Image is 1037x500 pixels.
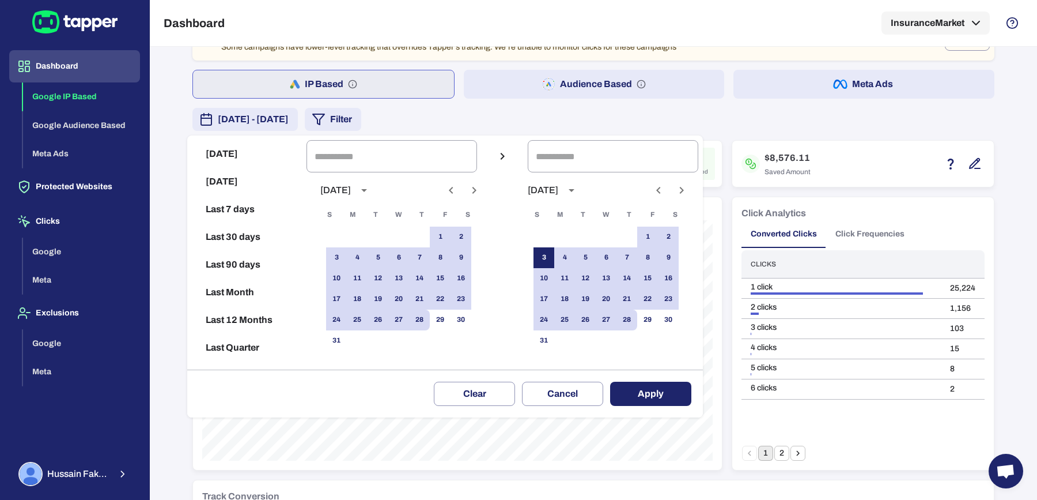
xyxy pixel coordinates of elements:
button: Next month [464,181,484,200]
button: 6 [596,247,616,268]
button: [DATE] [192,140,302,168]
button: 24 [326,310,347,330]
button: 5 [368,247,388,268]
button: Last 7 days [192,196,302,223]
button: 3 [326,247,347,268]
span: Thursday [619,204,639,227]
button: 30 [451,310,471,330]
button: 18 [347,289,368,310]
button: 26 [575,310,596,330]
button: 15 [430,268,451,289]
button: 21 [616,289,637,310]
button: 28 [616,310,637,330]
button: 16 [658,268,679,289]
span: Wednesday [596,204,616,227]
button: calendar view is open, switch to year view [354,181,374,200]
div: [DATE] [528,185,558,196]
button: 27 [596,310,616,330]
button: Reset [192,362,302,389]
button: Cancel [522,382,603,406]
span: Wednesday [388,204,409,227]
button: 21 [409,289,430,310]
button: 2 [658,227,679,247]
span: Monday [550,204,570,227]
span: Thursday [411,204,432,227]
button: 19 [575,289,596,310]
button: 7 [616,247,637,268]
button: Next month [672,181,691,200]
button: 17 [533,289,554,310]
button: Last 12 Months [192,306,302,334]
button: 20 [388,289,409,310]
span: Saturday [665,204,686,227]
button: 28 [409,310,430,330]
button: 13 [388,268,409,289]
span: Saturday [457,204,478,227]
button: 18 [554,289,575,310]
button: 7 [409,247,430,268]
button: 14 [616,268,637,289]
span: Friday [642,204,663,227]
button: 2 [451,227,471,247]
button: 8 [637,247,658,268]
button: 4 [347,247,368,268]
button: 22 [430,289,451,310]
button: 12 [368,268,388,289]
button: 4 [554,247,575,268]
button: Last 90 days [192,251,302,279]
button: 12 [575,268,596,289]
button: Last 30 days [192,223,302,251]
span: Monday [342,204,363,227]
button: 26 [368,310,388,330]
button: Clear [434,382,515,406]
button: 6 [388,247,409,268]
button: 11 [347,268,368,289]
button: 23 [451,289,471,310]
button: 25 [554,310,575,330]
button: Previous month [649,181,668,200]
button: 25 [347,310,368,330]
div: [DATE] [320,185,351,196]
button: 31 [533,330,554,351]
button: 9 [658,247,679,268]
button: 15 [637,268,658,289]
button: calendar view is open, switch to year view [562,181,581,200]
span: Friday [434,204,455,227]
button: Last Quarter [192,334,302,362]
button: 20 [596,289,616,310]
button: [DATE] [192,168,302,196]
button: 24 [533,310,554,330]
button: 1 [637,227,658,247]
span: Sunday [527,204,547,227]
button: Previous month [441,181,461,200]
span: Sunday [319,204,340,227]
button: 23 [658,289,679,310]
button: 10 [533,268,554,289]
button: 9 [451,247,471,268]
button: 29 [637,310,658,330]
button: 27 [388,310,409,330]
button: 3 [533,247,554,268]
span: Tuesday [365,204,386,227]
button: 11 [554,268,575,289]
button: 13 [596,268,616,289]
button: 16 [451,268,471,289]
button: 8 [430,247,451,268]
button: 1 [430,227,451,247]
button: 22 [637,289,658,310]
button: Last Month [192,279,302,306]
button: Apply [610,382,691,406]
span: Tuesday [573,204,593,227]
button: 30 [658,310,679,330]
button: 17 [326,289,347,310]
button: 31 [326,330,347,351]
button: 5 [575,247,596,268]
button: 14 [409,268,430,289]
a: Open chat [989,454,1023,488]
button: 10 [326,268,347,289]
button: 19 [368,289,388,310]
button: 29 [430,310,451,330]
